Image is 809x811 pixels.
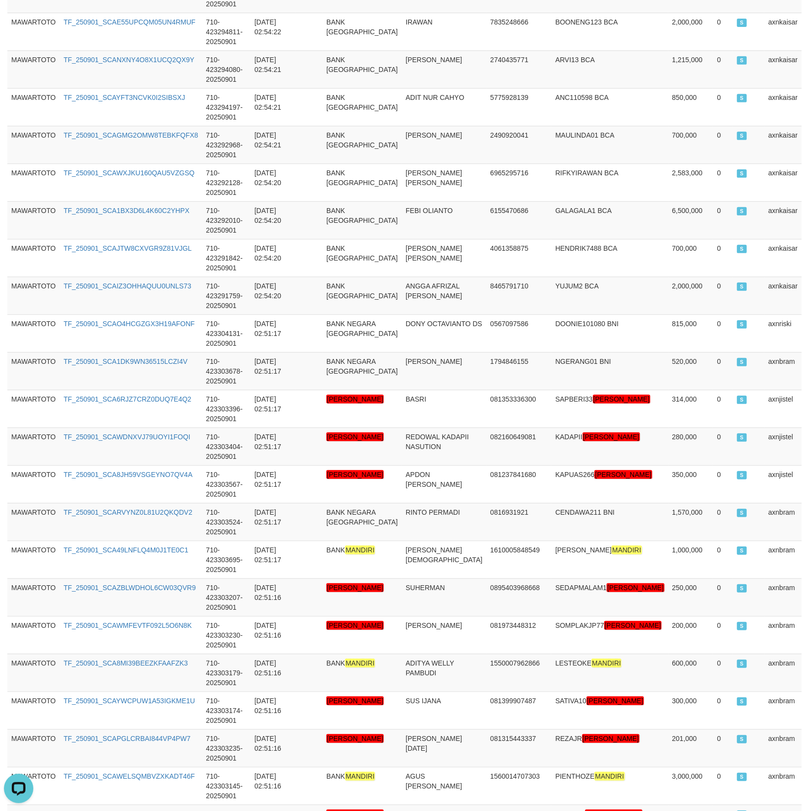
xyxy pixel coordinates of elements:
[4,4,33,33] button: Open LiveChat chat widget
[551,390,668,428] td: SAPBERI33
[250,126,296,164] td: [DATE] 02:54:21
[7,50,60,88] td: MAWARTOTO
[250,692,296,729] td: [DATE] 02:51:16
[668,126,713,164] td: 700,000
[250,239,296,277] td: [DATE] 02:54:20
[202,428,250,465] td: 710-423303404-20250901
[764,692,802,729] td: axnbram
[487,277,552,314] td: 8465791710
[551,277,668,314] td: YUJUM2 BCA
[202,50,250,88] td: 710-423294080-20250901
[487,390,552,428] td: 081353336300
[551,503,668,541] td: CENDAWA211 BNI
[64,772,195,780] a: TF_250901_SCAWELSQMBVZXKADT46F
[737,697,747,706] span: SUCCESS
[250,277,296,314] td: [DATE] 02:54:20
[402,578,487,616] td: SUHERMAN
[668,616,713,654] td: 200,000
[64,584,196,592] a: TF_250901_SCAZBLWDHOL6CW03QVR9
[737,320,747,329] span: SUCCESS
[487,692,552,729] td: 081399907487
[487,164,552,201] td: 6965295716
[583,432,640,441] em: [PERSON_NAME]
[402,465,487,503] td: APDON [PERSON_NAME]
[737,622,747,630] span: SUCCESS
[202,314,250,352] td: 710-423304131-20250901
[668,541,713,578] td: 1,000,000
[64,94,185,101] a: TF_250901_SCAYFT3NCVK0I2SIBSXJ
[764,578,802,616] td: axnbram
[202,578,250,616] td: 710-423303207-20250901
[764,428,802,465] td: axnjistel
[487,767,552,805] td: 1560014707303
[250,164,296,201] td: [DATE] 02:54:20
[64,659,188,667] a: TF_250901_SCA8MI39BEEZKFAAFZK3
[764,126,802,164] td: axnkaisar
[322,13,402,50] td: BANK [GEOGRAPHIC_DATA]
[551,578,668,616] td: SEDAPMALAM1
[668,314,713,352] td: 815,000
[402,428,487,465] td: REDOWAL KADAPII NASUTION
[713,616,733,654] td: 0
[487,541,552,578] td: 1610005848549
[764,541,802,578] td: axnbram
[7,277,60,314] td: MAWARTOTO
[7,390,60,428] td: MAWARTOTO
[402,390,487,428] td: BASRI
[7,503,60,541] td: MAWARTOTO
[402,352,487,390] td: [PERSON_NAME]
[764,616,802,654] td: axnbram
[64,169,195,177] a: TF_250901_SCAWXJKU160QAU5VZGSQ
[594,470,652,479] em: [PERSON_NAME]
[7,729,60,767] td: MAWARTOTO
[737,56,747,65] span: SUCCESS
[764,88,802,126] td: axnkaisar
[487,578,552,616] td: 0895403968668
[604,621,662,630] em: [PERSON_NAME]
[737,169,747,178] span: SUCCESS
[345,546,375,554] em: MANDIRI
[737,773,747,781] span: SUCCESS
[7,352,60,390] td: MAWARTOTO
[202,164,250,201] td: 710-423292128-20250901
[402,13,487,50] td: IRAWAN
[551,88,668,126] td: ANC110598 BCA
[7,692,60,729] td: MAWARTOTO
[402,201,487,239] td: FEBI OLIANTO
[7,465,60,503] td: MAWARTOTO
[202,13,250,50] td: 710-423294811-20250901
[764,239,802,277] td: axnkaisar
[737,19,747,27] span: SUCCESS
[668,465,713,503] td: 350,000
[250,767,296,805] td: [DATE] 02:51:16
[551,201,668,239] td: GALAGALA1 BCA
[64,433,191,441] a: TF_250901_SCAWDNXVJ79UOYI1FOQI
[202,201,250,239] td: 710-423292010-20250901
[402,503,487,541] td: RINTO PERMADI
[764,729,802,767] td: axnbram
[7,126,60,164] td: MAWARTOTO
[322,767,402,805] td: BANK
[326,621,384,630] em: [PERSON_NAME]
[668,277,713,314] td: 2,000,000
[250,13,296,50] td: [DATE] 02:54:22
[713,729,733,767] td: 0
[668,729,713,767] td: 201,000
[764,13,802,50] td: axnkaisar
[551,654,668,692] td: LESTEOKE
[402,314,487,352] td: DONY OCTAVIANTO DS
[668,428,713,465] td: 280,000
[7,201,60,239] td: MAWARTOTO
[322,50,402,88] td: BANK [GEOGRAPHIC_DATA]
[487,503,552,541] td: 0816931921
[322,239,402,277] td: BANK [GEOGRAPHIC_DATA]
[487,239,552,277] td: 4061358875
[64,244,192,252] a: TF_250901_SCAJTW8CXVGR9Z81VJGL
[202,654,250,692] td: 710-423303179-20250901
[402,126,487,164] td: [PERSON_NAME]
[713,201,733,239] td: 0
[402,239,487,277] td: [PERSON_NAME] [PERSON_NAME]
[668,503,713,541] td: 1,570,000
[202,88,250,126] td: 710-423294197-20250901
[487,314,552,352] td: 0567097586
